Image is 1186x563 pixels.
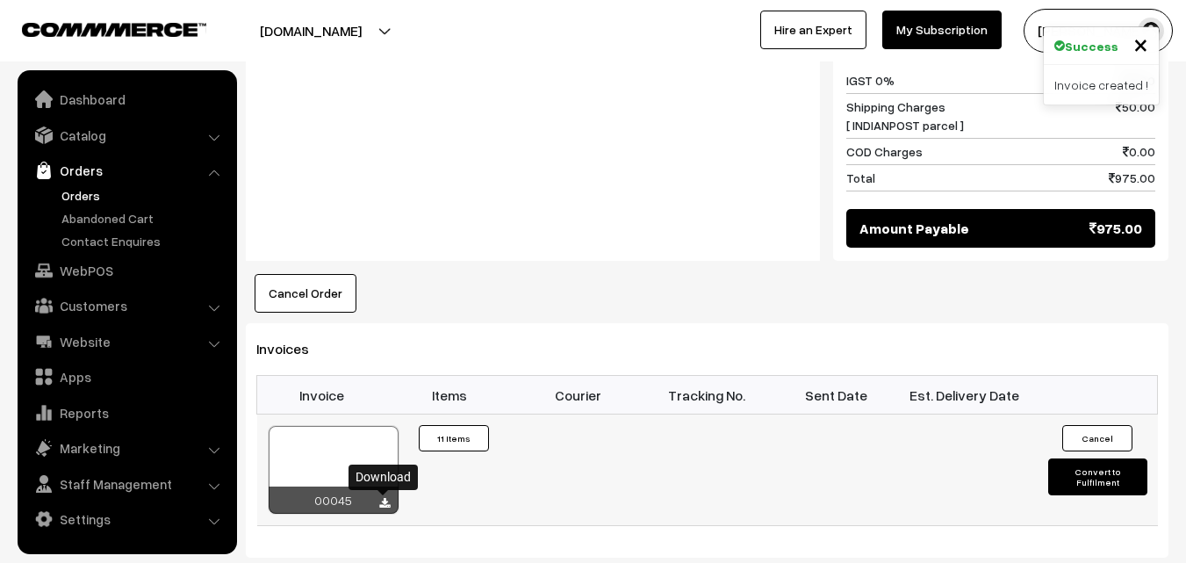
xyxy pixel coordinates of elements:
[643,376,772,415] th: Tracking No.
[772,376,901,415] th: Sent Date
[846,97,964,134] span: Shipping Charges [ INDIANPOST parcel ]
[349,465,418,490] div: Download
[859,218,969,239] span: Amount Payable
[385,376,514,415] th: Items
[846,71,895,90] span: IGST 0%
[846,169,875,187] span: Total
[22,18,176,39] a: COMMMERCE
[198,9,423,53] button: [DOMAIN_NAME]
[256,340,330,357] span: Invoices
[514,376,643,415] th: Courier
[22,83,231,115] a: Dashboard
[760,11,866,49] a: Hire an Expert
[22,361,231,393] a: Apps
[22,290,231,321] a: Customers
[419,425,489,451] button: 11 Items
[22,255,231,286] a: WebPOS
[255,274,356,313] button: Cancel Order
[1116,97,1155,134] span: 50.00
[1048,458,1147,495] button: Convert to Fulfilment
[57,209,231,227] a: Abandoned Cart
[1024,9,1173,53] button: [PERSON_NAME]
[900,376,1029,415] th: Est. Delivery Date
[22,432,231,464] a: Marketing
[22,503,231,535] a: Settings
[57,186,231,205] a: Orders
[846,142,923,161] span: COD Charges
[269,487,399,514] div: 00045
[1138,18,1164,44] img: user
[22,155,231,186] a: Orders
[1089,218,1142,239] span: 975.00
[1065,37,1118,55] strong: Success
[57,232,231,250] a: Contact Enquires
[22,119,231,151] a: Catalog
[257,376,386,415] th: Invoice
[22,397,231,429] a: Reports
[1123,142,1155,161] span: 0.00
[1109,169,1155,187] span: 975.00
[1133,27,1148,60] span: ×
[22,23,206,36] img: COMMMERCE
[22,326,231,357] a: Website
[22,468,231,500] a: Staff Management
[1062,425,1132,451] button: Cancel
[1044,65,1159,105] div: Invoice created !
[1133,31,1148,57] button: Close
[882,11,1002,49] a: My Subscription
